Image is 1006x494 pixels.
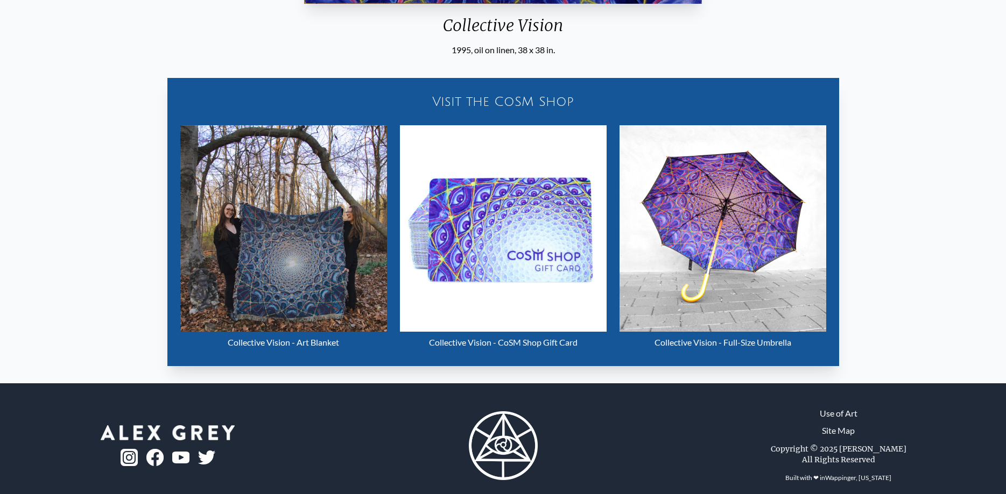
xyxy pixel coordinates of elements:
[620,332,826,353] div: Collective Vision - Full-Size Umbrella
[781,469,896,486] div: Built with ❤ in
[400,332,607,353] div: Collective Vision - CoSM Shop Gift Card
[825,474,891,482] a: Wappinger, [US_STATE]
[400,125,607,332] img: Collective Vision - CoSM Shop Gift Card
[174,84,833,119] a: Visit the CoSM Shop
[180,332,387,353] div: Collective Vision - Art Blanket
[146,449,164,466] img: fb-logo.png
[180,125,387,332] img: Collective Vision - Art Blanket
[300,44,707,56] div: 1995, oil on linen, 38 x 38 in.
[121,449,138,466] img: ig-logo.png
[400,125,607,353] a: Collective Vision - CoSM Shop Gift Card
[620,125,826,332] img: Collective Vision - Full-Size Umbrella
[771,443,906,454] div: Copyright © 2025 [PERSON_NAME]
[802,454,875,465] div: All Rights Reserved
[822,424,855,437] a: Site Map
[172,452,189,464] img: youtube-logo.png
[198,450,215,464] img: twitter-logo.png
[300,16,707,44] div: Collective Vision
[820,407,857,420] a: Use of Art
[180,125,387,353] a: Collective Vision - Art Blanket
[620,125,826,353] a: Collective Vision - Full-Size Umbrella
